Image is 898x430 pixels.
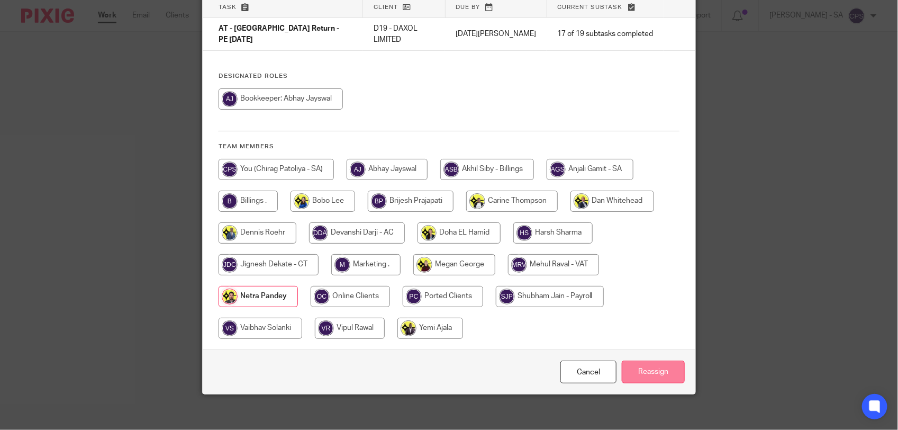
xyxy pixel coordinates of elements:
[456,4,480,10] span: Due by
[219,4,237,10] span: Task
[219,25,339,43] span: AT - [GEOGRAPHIC_DATA] Return - PE [DATE]
[374,4,398,10] span: Client
[560,361,616,383] a: Close this dialog window
[219,72,679,80] h4: Designated Roles
[558,4,623,10] span: Current subtask
[622,361,685,383] input: Reassign
[374,23,434,45] p: D19 - DAXOL LIMITED
[219,142,679,151] h4: Team members
[456,29,536,39] p: [DATE][PERSON_NAME]
[547,18,664,51] td: 17 of 19 subtasks completed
